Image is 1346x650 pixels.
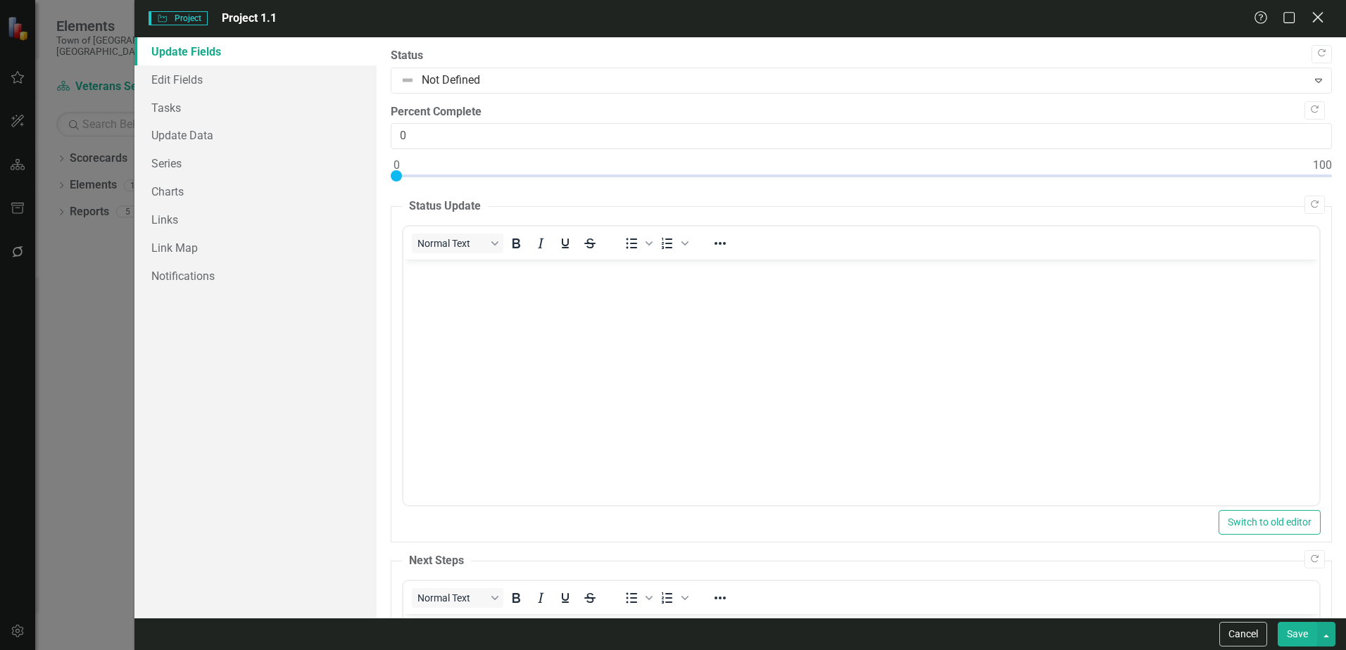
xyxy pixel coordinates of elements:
[553,234,577,253] button: Underline
[1278,622,1317,646] button: Save
[134,234,377,262] a: Link Map
[417,592,486,604] span: Normal Text
[412,588,503,608] button: Block Normal Text
[391,104,1332,120] label: Percent Complete
[417,238,486,249] span: Normal Text
[412,234,503,253] button: Block Normal Text
[619,234,655,253] div: Bullet list
[391,48,1332,64] label: Status
[134,37,377,65] a: Update Fields
[134,149,377,177] a: Series
[504,234,528,253] button: Bold
[578,234,602,253] button: Strikethrough
[403,260,1319,505] iframe: Rich Text Area
[655,234,691,253] div: Numbered list
[655,588,691,608] div: Numbered list
[1219,622,1267,646] button: Cancel
[134,262,377,290] a: Notifications
[529,588,553,608] button: Italic
[402,553,471,569] legend: Next Steps
[1219,510,1321,535] button: Switch to old editor
[134,65,377,94] a: Edit Fields
[134,205,377,234] a: Links
[402,198,488,215] legend: Status Update
[222,11,277,25] span: Project 1.1
[708,588,732,608] button: Reveal or hide additional toolbar items
[708,234,732,253] button: Reveal or hide additional toolbar items
[578,588,602,608] button: Strikethrough
[134,94,377,122] a: Tasks
[134,121,377,149] a: Update Data
[149,11,207,25] span: Project
[504,588,528,608] button: Bold
[553,588,577,608] button: Underline
[619,588,655,608] div: Bullet list
[529,234,553,253] button: Italic
[134,177,377,205] a: Charts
